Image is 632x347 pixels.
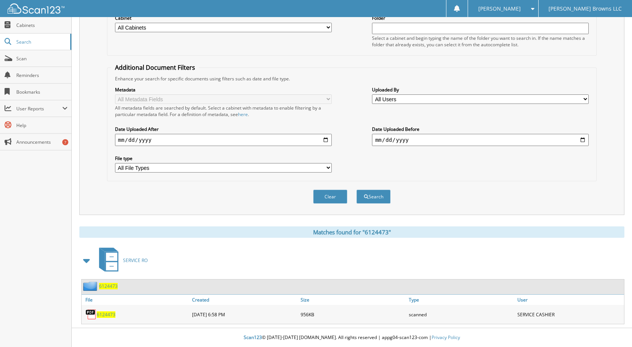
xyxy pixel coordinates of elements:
img: scan123-logo-white.svg [8,3,65,14]
a: 6124473 [99,283,118,289]
legend: Additional Document Filters [111,63,199,72]
a: File [82,295,190,305]
div: scanned [407,307,515,322]
img: PDF.png [85,309,97,320]
label: Date Uploaded Before [372,126,589,132]
input: start [115,134,332,146]
a: here [238,111,248,118]
a: Size [299,295,407,305]
label: File type [115,155,332,162]
button: Clear [313,190,347,204]
a: SERVICE RO [95,245,148,275]
a: User [515,295,624,305]
div: All metadata fields are searched by default. Select a cabinet with metadata to enable filtering b... [115,105,332,118]
div: 7 [62,139,68,145]
a: Privacy Policy [432,334,460,341]
div: © [DATE]-[DATE] [DOMAIN_NAME]. All rights reserved | appg04-scan123-com | [72,328,632,347]
div: [DATE] 6:58 PM [190,307,299,322]
span: SERVICE RO [123,257,148,264]
div: SERVICE CASHIER [515,307,624,322]
label: Folder [372,15,589,21]
span: Cabinets [16,22,68,28]
label: Date Uploaded After [115,126,332,132]
iframe: Chat Widget [594,311,632,347]
img: folder2.png [83,281,99,291]
span: [PERSON_NAME] Browns LLC [548,6,622,11]
span: Help [16,122,68,129]
span: Scan123 [244,334,262,341]
div: Matches found for "6124473" [79,226,624,238]
button: Search [356,190,391,204]
span: Announcements [16,139,68,145]
input: end [372,134,589,146]
a: Created [190,295,299,305]
div: 956KB [299,307,407,322]
a: 6124473 [97,311,115,318]
span: User Reports [16,105,62,112]
span: [PERSON_NAME] [478,6,521,11]
div: Enhance your search for specific documents using filters such as date and file type. [111,75,593,82]
a: Type [407,295,515,305]
label: Uploaded By [372,86,589,93]
span: Search [16,39,66,45]
span: Bookmarks [16,89,68,95]
span: Reminders [16,72,68,79]
div: Select a cabinet and begin typing the name of the folder you want to search in. If the name match... [372,35,589,48]
label: Metadata [115,86,332,93]
span: Scan [16,55,68,62]
label: Cabinet [115,15,332,21]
